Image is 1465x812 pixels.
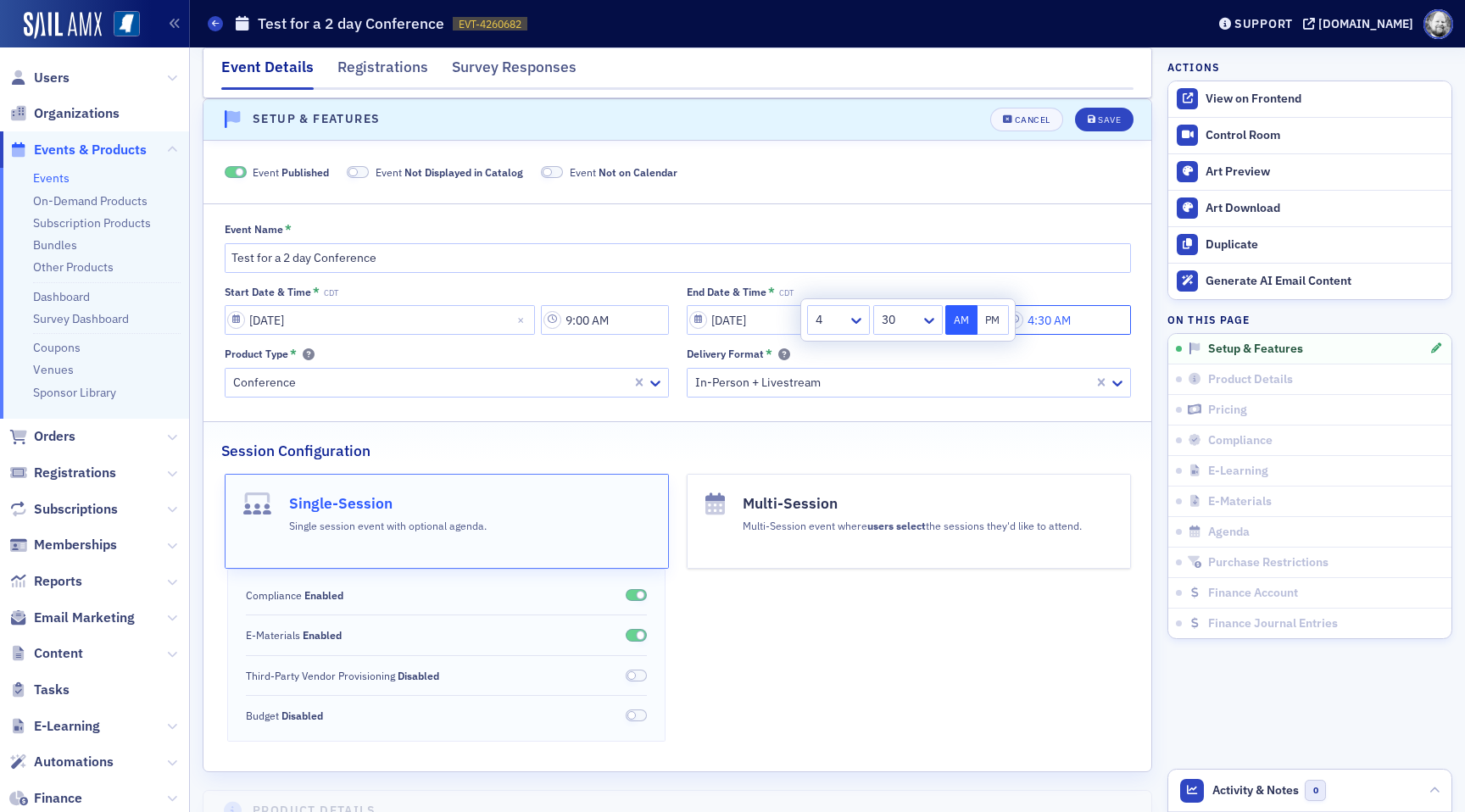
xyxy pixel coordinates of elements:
abbr: This field is required [768,285,775,300]
span: Not on Calendar [541,166,563,179]
a: Automations [9,753,114,771]
span: CDT [324,288,338,298]
span: Automations [34,753,114,771]
button: [DOMAIN_NAME] [1303,18,1419,30]
span: Disabled [281,709,323,722]
span: Finance Account [1208,586,1298,601]
a: Users [9,69,70,87]
span: Activity & Notes [1212,781,1299,799]
div: Event Details [221,56,314,90]
span: Published [281,165,329,179]
div: Registrations [337,56,428,87]
a: View Homepage [102,11,140,40]
span: Event [376,164,523,180]
input: MM/DD/YYYY [225,305,535,335]
a: Registrations [9,464,116,482]
span: Compliance [1208,433,1273,448]
span: Events & Products [34,141,147,159]
span: Setup & Features [1208,342,1303,357]
button: Close [512,305,535,335]
h4: Multi-Session [743,492,1082,514]
div: Art Download [1206,201,1443,216]
a: E-Learning [9,717,100,736]
span: Event [253,164,329,180]
div: End Date & Time [687,286,766,298]
div: Support [1234,16,1293,31]
span: E-Materials [1208,494,1272,509]
a: Events [33,170,70,186]
a: Email Marketing [9,609,135,627]
a: Coupons [33,340,81,355]
span: Finance Journal Entries [1208,616,1338,631]
a: Organizations [9,104,120,123]
span: Email Marketing [34,609,135,627]
span: 0 [1305,780,1326,801]
a: Subscription Products [33,215,151,231]
a: Events & Products [9,141,147,159]
a: Dashboard [33,289,90,304]
span: Finance [34,789,82,808]
span: Third-Party Vendor Provisioning [246,668,439,683]
div: Delivery Format [687,348,764,360]
a: Other Products [33,259,114,275]
button: Single-SessionSingle session event with optional agenda. [225,474,669,569]
button: AM [945,305,978,335]
span: Not on Calendar [599,165,677,179]
span: Enabled [626,629,648,642]
span: Published [225,166,247,179]
img: SailAMX [24,12,102,39]
div: Event Name [225,223,283,236]
a: Sponsor Library [33,385,116,400]
button: Generate AI Email Content [1168,263,1451,299]
a: Survey Dashboard [33,311,129,326]
abbr: This field is required [766,347,772,362]
span: CDT [779,288,794,298]
span: E-Learning [34,717,100,736]
span: Registrations [34,464,116,482]
span: Not Displayed in Catalog [404,165,523,179]
span: Enabled [304,588,343,602]
a: Art Preview [1168,153,1451,190]
input: 00:00 AM [541,305,669,335]
div: Duplicate [1206,237,1443,253]
a: Finance [9,789,82,808]
span: Orders [34,427,75,446]
span: Event [570,164,677,180]
div: Art Preview [1206,164,1443,180]
h2: Session Configuration [221,440,370,462]
h4: Single-Session [289,492,487,514]
a: Control Room [1168,118,1451,153]
span: Disabled [626,709,648,722]
div: Cancel [1015,115,1050,125]
span: Budget [246,708,323,723]
button: Multi-SessionMulti-Session event whereusers selectthe sessions they'd like to attend. [687,474,1131,569]
span: Not Displayed in Catalog [347,166,369,179]
h1: Test for a 2 day Conference [258,14,444,34]
span: Tasks [34,681,70,699]
button: Cancel [990,108,1063,131]
h4: Setup & Features [253,110,380,128]
a: Bundles [33,237,77,253]
a: Orders [9,427,75,446]
span: Disabled [398,669,439,682]
span: Product Details [1208,372,1293,387]
div: Control Room [1206,128,1443,143]
span: Enabled [303,628,342,642]
span: Users [34,69,70,87]
span: Profile [1423,9,1453,39]
button: Save [1075,108,1134,131]
abbr: This field is required [290,347,297,362]
span: Subscriptions [34,500,118,519]
span: Purchase Restrictions [1208,555,1329,570]
span: Content [34,644,83,663]
span: E-Learning [1208,464,1268,479]
div: Generate AI Email Content [1206,274,1443,289]
a: Content [9,644,83,663]
span: Disabled [626,670,648,682]
a: Art Download [1168,190,1451,226]
img: SailAMX [114,11,140,37]
a: Reports [9,572,82,591]
b: users select [867,519,926,532]
a: View on Frontend [1168,81,1451,117]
